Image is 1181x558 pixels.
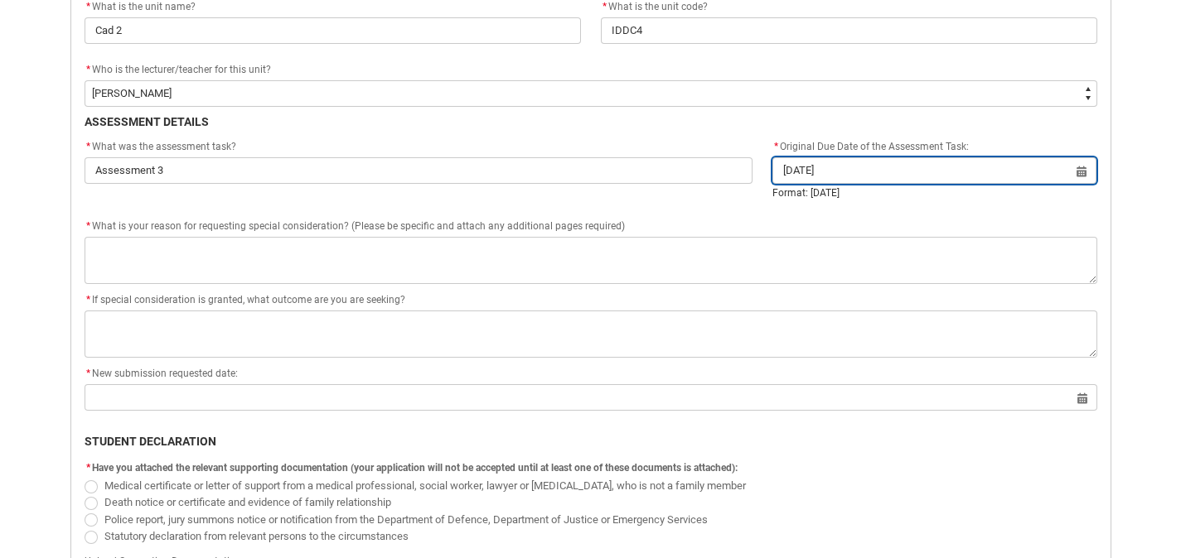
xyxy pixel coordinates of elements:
[104,496,391,508] span: Death notice or certificate and evidence of family relationship
[603,1,607,12] abbr: required
[86,462,90,474] abbr: required
[86,368,90,379] abbr: required
[85,368,238,379] span: New submission requested date:
[104,530,409,542] span: Statutory declaration from relevant persons to the circumstances
[92,462,738,474] span: Have you attached the relevant supporting documentation (your application will not be accepted un...
[85,141,236,152] span: What was the assessment task?
[86,141,90,152] abbr: required
[85,220,625,232] span: What is your reason for requesting special consideration? (Please be specific and attach any addi...
[86,64,90,75] abbr: required
[85,435,216,448] b: STUDENT DECLARATION
[92,64,271,75] span: Who is the lecturer/teacher for this unit?
[772,141,969,152] span: Original Due Date of the Assessment Task:
[772,185,1096,200] div: Format: [DATE]
[104,513,708,526] span: Police report, jury summons notice or notification from the Department of Defence, Department of ...
[85,115,209,128] b: ASSESSMENT DETAILS
[86,220,90,232] abbr: required
[86,1,90,12] abbr: required
[86,294,90,305] abbr: required
[85,1,196,12] span: What is the unit name?
[774,141,778,152] abbr: required
[601,1,708,12] span: What is the unit code?
[85,294,405,305] span: If special consideration is granted, what outcome are you are seeking?
[104,479,746,492] span: Medical certificate or letter of support from a medical professional, social worker, lawyer or [M...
